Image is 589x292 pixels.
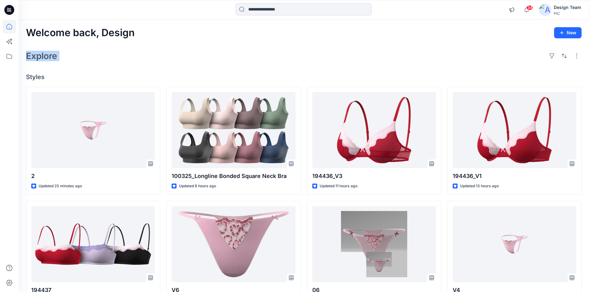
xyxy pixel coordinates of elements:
a: 100325_Longline Bonded Square Neck Bra [172,92,295,168]
h2: Explore [26,51,57,61]
button: New [554,27,582,38]
p: Updated 23 minutes ago [39,183,82,189]
p: Updated 8 hours ago [179,183,216,189]
p: 100325_Longline Bonded Square Neck Bra [172,172,295,180]
div: PIC [554,11,581,16]
a: V6 [172,206,295,282]
h2: Welcome back, Design [26,27,135,39]
span: 34 [526,5,533,10]
a: 194436_V1 [453,92,576,168]
a: 06 [312,206,436,282]
p: Updated 13 hours ago [460,183,499,189]
a: V4 [453,206,576,282]
a: 194436_V3 [312,92,436,168]
a: 194437 [31,206,155,282]
img: avatar [539,4,551,16]
p: 194436_V1 [453,172,576,180]
div: Design Team [554,4,581,11]
h4: Styles [26,73,582,81]
p: 194436_V3 [312,172,436,180]
a: 2 [31,92,155,168]
p: Updated 11 hours ago [320,183,357,189]
p: 2 [31,172,155,180]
